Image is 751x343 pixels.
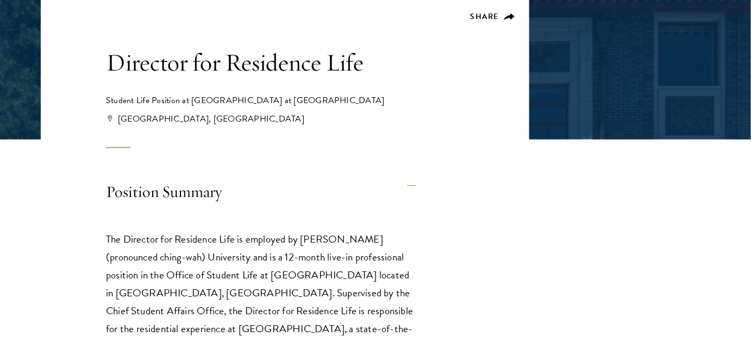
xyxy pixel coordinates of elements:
[108,112,448,125] div: [GEOGRAPHIC_DATA], [GEOGRAPHIC_DATA]
[106,94,448,107] div: Student Life Position at [GEOGRAPHIC_DATA] at [GEOGRAPHIC_DATA]
[471,12,516,22] button: Share
[106,173,416,214] h4: Position Summary
[106,47,448,78] h1: Director for Residence Life
[471,11,499,22] span: Share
